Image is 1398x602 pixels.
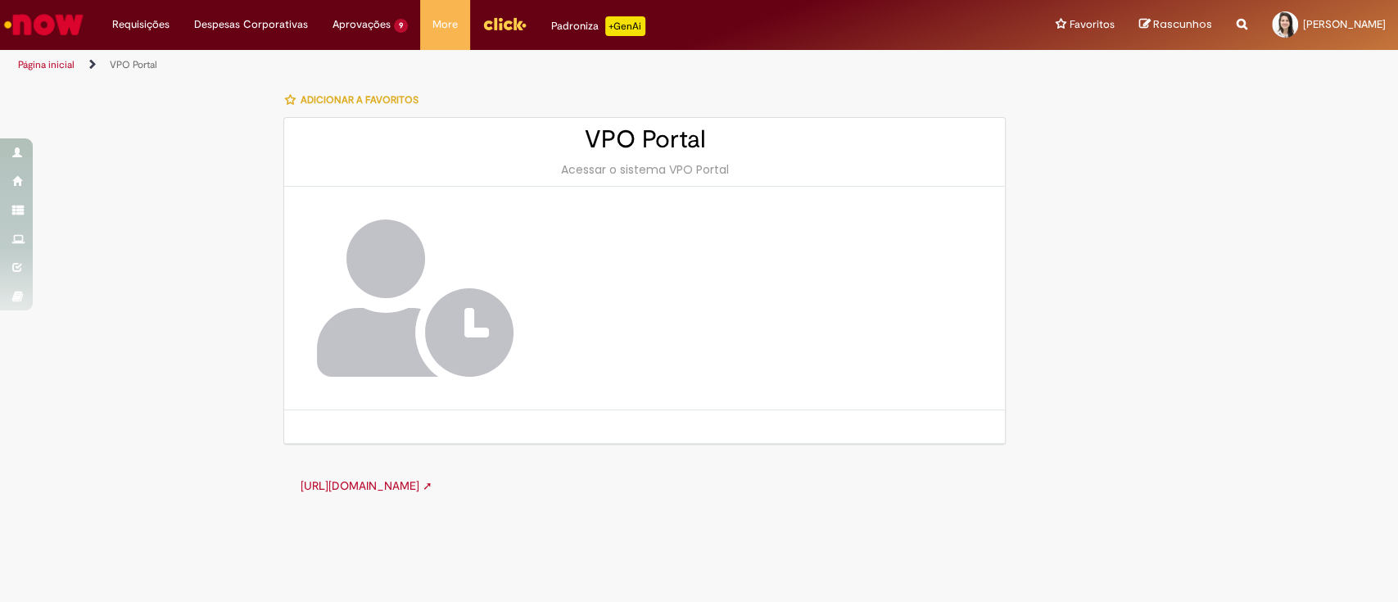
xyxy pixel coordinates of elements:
[482,11,527,36] img: click_logo_yellow_360x200.png
[301,161,989,178] div: Acessar o sistema VPO Portal
[18,58,75,71] a: Página inicial
[1153,16,1212,32] span: Rascunhos
[317,220,514,377] img: VPO Portal
[194,16,308,33] span: Despesas Corporativas
[432,16,458,33] span: More
[1139,17,1212,33] a: Rascunhos
[1303,17,1386,31] span: [PERSON_NAME]
[605,16,645,36] p: +GenAi
[551,16,645,36] div: Padroniza
[110,58,157,71] a: VPO Portal
[2,8,86,41] img: ServiceNow
[283,83,427,117] button: Adicionar a Favoritos
[112,16,170,33] span: Requisições
[300,93,418,106] span: Adicionar a Favoritos
[333,16,391,33] span: Aprovações
[394,19,408,33] span: 9
[1070,16,1115,33] span: Favoritos
[12,50,920,80] ul: Trilhas de página
[300,478,432,493] a: [URL][DOMAIN_NAME] ➚
[301,126,989,153] h2: VPO Portal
